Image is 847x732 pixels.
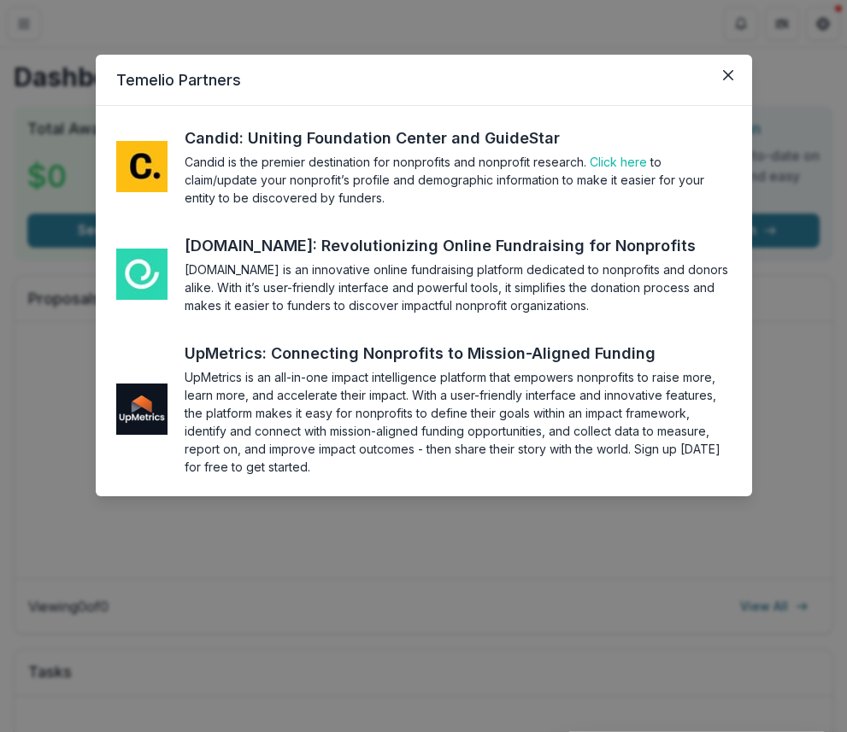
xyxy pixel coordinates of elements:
img: me [116,384,168,435]
header: Temelio Partners [96,55,752,106]
section: [DOMAIN_NAME] is an innovative online fundraising platform dedicated to nonprofits and donors ali... [185,261,732,314]
a: Click here [590,155,647,169]
img: me [116,249,168,300]
button: Close [715,61,742,89]
a: [DOMAIN_NAME]: Revolutionizing Online Fundraising for Nonprofits [185,234,727,257]
a: Candid: Uniting Foundation Center and GuideStar [185,126,591,149]
section: UpMetrics is an all-in-one impact intelligence platform that empowers nonprofits to raise more, l... [185,368,732,476]
a: UpMetrics: Connecting Nonprofits to Mission-Aligned Funding [185,342,687,365]
section: Candid is the premier destination for nonprofits and nonprofit research. to claim/update your non... [185,153,732,207]
img: me [116,141,168,192]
